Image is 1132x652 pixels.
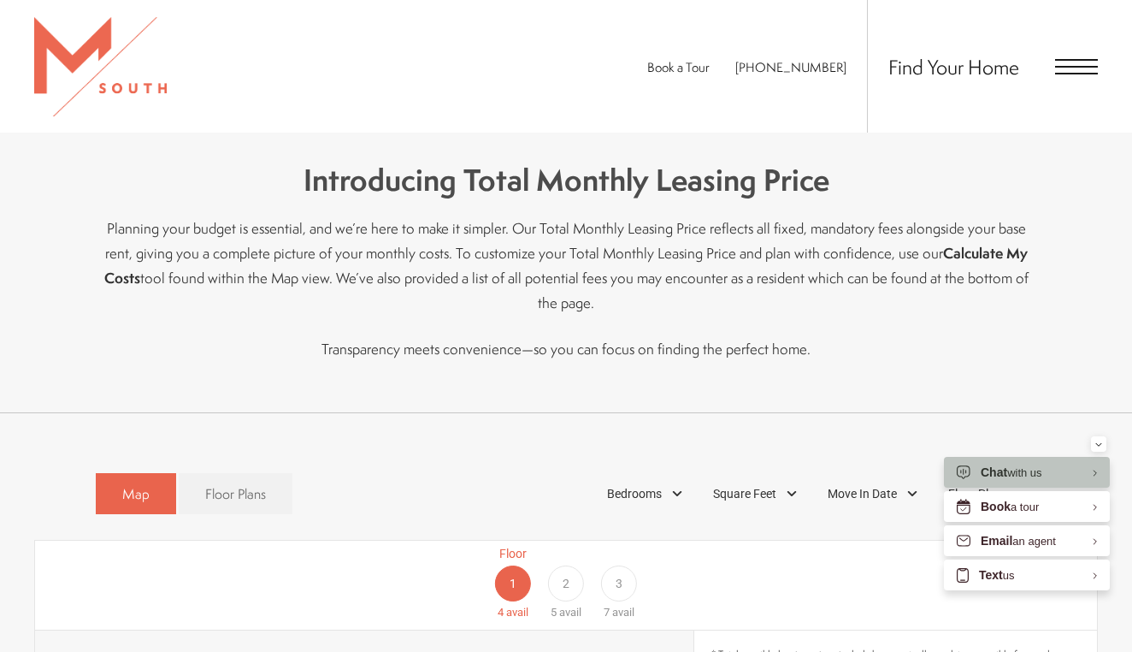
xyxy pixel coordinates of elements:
[713,485,776,503] span: Square Feet
[828,485,897,503] span: Move In Date
[612,606,634,619] span: avail
[593,545,646,621] a: Floor 3
[96,336,1036,361] p: Transparency meets convenience—so you can focus on finding the perfect home.
[604,606,610,619] span: 7
[96,159,1036,202] h4: Introducing Total Monthly Leasing Price
[122,484,150,504] span: Map
[735,58,846,76] a: Call Us at 813-570-8014
[104,243,1028,287] strong: Calculate My Costs
[34,17,167,116] img: MSouth
[205,484,266,504] span: Floor Plans
[559,606,581,619] span: avail
[551,606,557,619] span: 5
[96,216,1036,315] p: Planning your budget is essential, and we’re here to make it simpler. Our Total Monthly Leasing P...
[563,575,569,593] span: 2
[616,575,622,593] span: 3
[1055,59,1098,74] button: Open Menu
[888,53,1019,80] a: Find Your Home
[735,58,846,76] span: [PHONE_NUMBER]
[539,545,593,621] a: Floor 2
[607,485,662,503] span: Bedrooms
[647,58,710,76] a: Book a Tour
